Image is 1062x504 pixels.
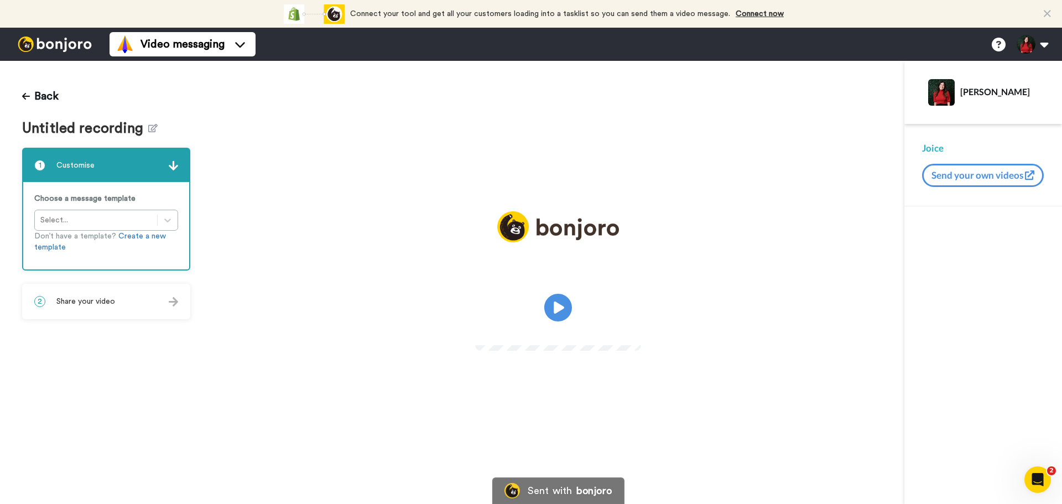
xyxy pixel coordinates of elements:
[34,232,166,251] a: Create a new template
[284,4,345,24] div: animation
[140,37,225,52] span: Video messaging
[34,231,178,253] p: Don’t have a template?
[169,161,178,170] img: arrow.svg
[620,325,631,336] img: Full screen
[34,193,178,204] p: Choose a message template
[576,486,612,496] div: bonjoro
[13,37,96,52] img: bj-logo-header-white.svg
[497,211,619,243] img: logo_full.png
[528,486,572,496] div: Sent with
[922,164,1044,187] button: Send your own videos
[116,35,134,53] img: vm-color.svg
[34,296,45,307] span: 2
[736,10,784,18] a: Connect now
[1047,466,1056,475] span: 2
[56,160,95,171] span: Customise
[169,297,178,306] img: arrow.svg
[56,296,115,307] span: Share your video
[928,79,955,106] img: Profile Image
[922,142,1044,155] div: Joice
[504,483,520,498] img: Bonjoro Logo
[34,160,45,171] span: 1
[492,477,624,504] a: Bonjoro LogoSent withbonjoro
[22,284,190,319] div: 2Share your video
[350,10,730,18] span: Connect your tool and get all your customers loading into a tasklist so you can send them a video...
[1024,466,1051,493] iframe: Intercom live chat
[960,86,1044,97] div: [PERSON_NAME]
[22,83,59,110] button: Back
[22,121,148,137] span: Untitled recording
